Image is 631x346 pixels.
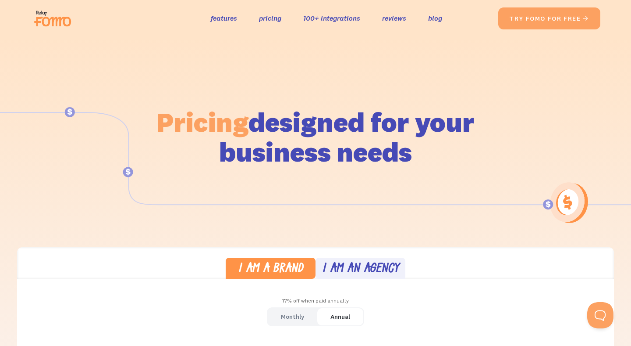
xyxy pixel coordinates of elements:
h1: designed for your business needs [156,107,475,167]
a: pricing [259,12,281,25]
div: Monthly [281,310,304,323]
a: blog [428,12,442,25]
a: features [211,12,237,25]
a: 100+ integrations [303,12,360,25]
div: Annual [330,310,350,323]
span:  [582,14,589,22]
a: reviews [382,12,406,25]
iframe: Toggle Customer Support [587,302,613,328]
a: try fomo for free [498,7,600,29]
span: Pricing [156,105,248,139]
div: I am an agency [322,263,399,276]
div: 17% off when paid annually [17,295,614,307]
div: I am a brand [238,263,303,276]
